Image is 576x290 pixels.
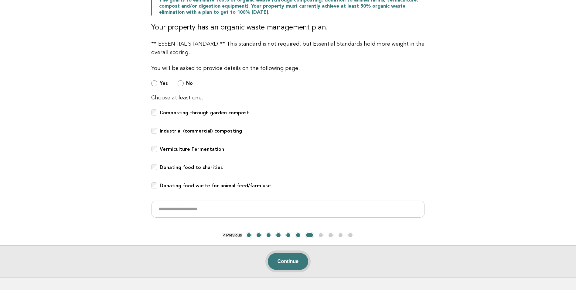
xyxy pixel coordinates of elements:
[285,232,291,238] button: 5
[151,40,425,57] p: ** ESSENTIAL STANDARD ** This standard is not required, but Essential Standards hold more weight ...
[266,232,272,238] button: 3
[246,232,252,238] button: 1
[160,110,249,116] b: Composting through garden compost
[305,232,314,238] button: 7
[275,232,281,238] button: 4
[160,146,224,152] b: Vermiculture Fermentation
[151,23,425,33] h3: Your property has an organic waste management plan.
[151,64,425,73] p: You will be asked to provide details on the following page.
[160,164,223,170] b: Donating food to charities
[186,80,193,86] b: No
[256,232,262,238] button: 2
[268,253,308,270] button: Continue
[160,128,242,134] b: Industrial (commercial) composting
[160,80,168,86] b: Yes
[160,183,271,188] b: Donating food waste for animal feed/farm use
[151,94,425,102] p: Choose at least one:
[295,232,301,238] button: 6
[223,233,242,237] button: < Previous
